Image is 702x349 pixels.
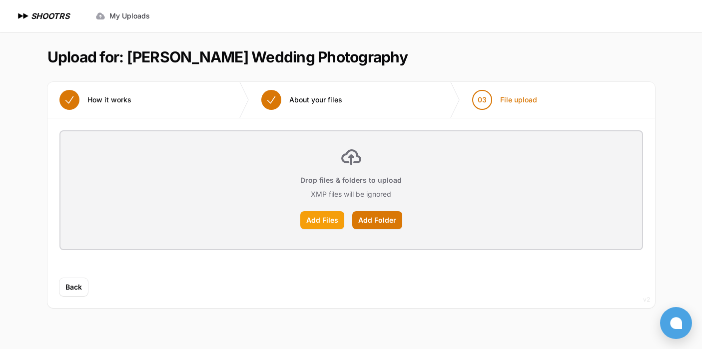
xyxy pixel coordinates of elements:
span: My Uploads [109,11,150,21]
img: SHOOTRS [16,10,31,22]
span: File upload [500,95,537,105]
a: SHOOTRS SHOOTRS [16,10,69,22]
button: Back [59,278,88,296]
button: 03 File upload [460,82,549,118]
p: Drop files & folders to upload [300,175,402,185]
span: 03 [478,95,487,105]
h1: SHOOTRS [31,10,69,22]
button: How it works [47,82,143,118]
span: About your files [289,95,342,105]
h1: Upload for: [PERSON_NAME] Wedding Photography [47,48,408,66]
label: Add Files [300,211,344,229]
button: About your files [249,82,354,118]
button: Open chat window [660,307,692,339]
span: Back [65,282,82,292]
div: v2 [643,294,650,306]
p: XMP files will be ignored [311,189,391,199]
span: How it works [87,95,131,105]
a: My Uploads [89,7,156,25]
label: Add Folder [352,211,402,229]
